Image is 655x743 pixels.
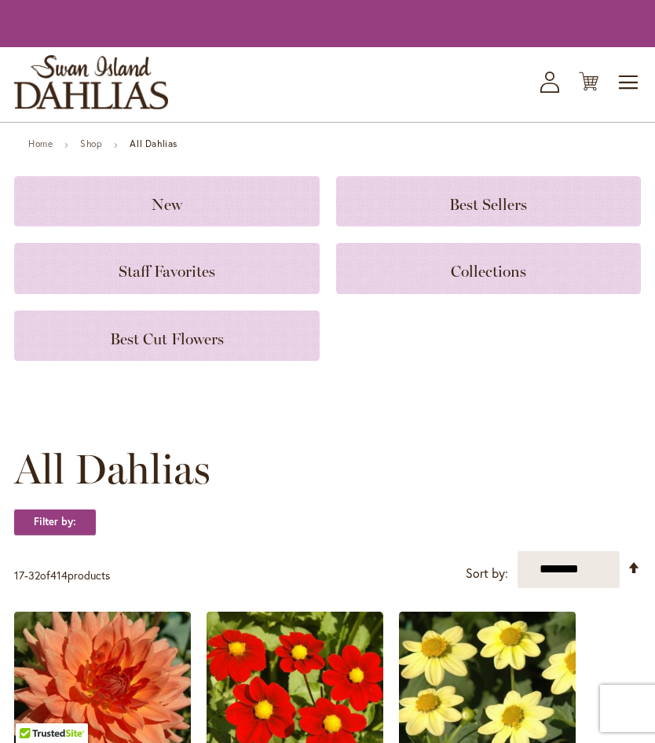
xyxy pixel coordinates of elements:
[28,138,53,149] a: Home
[80,138,102,149] a: Shop
[14,311,320,361] a: Best Cut Flowers
[14,446,210,493] span: All Dahlias
[449,195,527,214] span: Best Sellers
[14,243,320,293] a: Staff Favorites
[14,509,96,535] strong: Filter by:
[466,559,508,588] label: Sort by:
[336,243,642,293] a: Collections
[110,329,224,348] span: Best Cut Flowers
[12,687,56,731] iframe: Launch Accessibility Center
[119,262,215,281] span: Staff Favorites
[336,176,642,226] a: Best Sellers
[14,563,110,588] p: - of products
[14,55,168,109] a: store logo
[28,568,40,583] span: 32
[152,195,182,214] span: New
[14,568,24,583] span: 17
[14,176,320,226] a: New
[50,568,68,583] span: 414
[130,138,177,149] strong: All Dahlias
[451,262,526,281] span: Collections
